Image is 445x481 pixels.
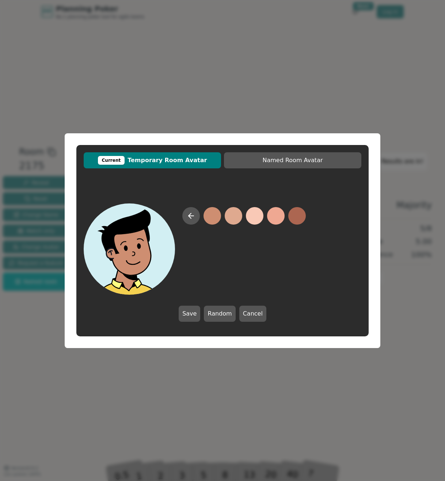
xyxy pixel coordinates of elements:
[98,156,125,165] div: Current
[239,306,266,322] button: Cancel
[84,152,221,168] button: CurrentTemporary Room Avatar
[204,306,235,322] button: Random
[224,152,361,168] button: Named Room Avatar
[179,306,200,322] button: Save
[87,156,217,165] span: Temporary Room Avatar
[228,156,358,165] span: Named Room Avatar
